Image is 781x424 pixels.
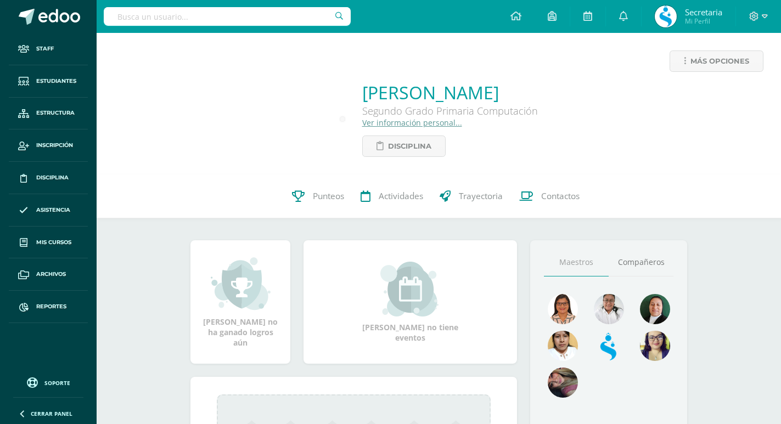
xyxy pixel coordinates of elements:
[685,7,722,18] span: Secretaria
[379,190,423,202] span: Actividades
[548,294,578,324] img: f2c4d5bdd298d4291b7e094bdd95e10f.png
[548,368,578,398] img: dd4f9f5a85a25b2046f1cbec49671790.png
[594,331,624,361] img: c5fe0469be3a46ca47ac08ac60c07671.png
[640,331,670,361] img: d36bf34c497041fd89f62579a074374b.png
[541,190,580,202] span: Contactos
[13,375,83,389] a: Soporte
[9,291,88,323] a: Reportes
[36,270,66,279] span: Archivos
[36,44,54,53] span: Staff
[9,98,88,130] a: Estructura
[9,129,88,162] a: Inscripción
[594,294,624,324] img: 0cff4dfa596be50c094d4c45a6b93976.png
[31,410,72,417] span: Cerrar panel
[459,190,503,202] span: Trayectoria
[544,248,609,276] a: Maestros
[685,16,722,26] span: Mi Perfil
[201,256,279,348] div: [PERSON_NAME] no ha ganado logros aún
[284,174,352,218] a: Punteos
[9,162,88,194] a: Disciplina
[36,173,69,182] span: Disciplina
[431,174,511,218] a: Trayectoria
[640,294,670,324] img: 33bdadbaf66adfa63d82f00816de8fa0.png
[36,77,76,86] span: Estudiantes
[362,135,446,157] a: Disciplina
[380,262,440,316] img: event_small.png
[352,174,431,218] a: Actividades
[211,256,271,311] img: achievement_small.png
[9,258,88,291] a: Archivos
[362,104,538,117] div: Segundo Grado Primaria Computación
[655,5,677,27] img: 7ca4a2cca2c7d0437e787d4b01e06a03.png
[690,51,749,71] span: Más opciones
[511,174,588,218] a: Contactos
[104,7,351,26] input: Busca un usuario...
[36,238,71,247] span: Mis cursos
[9,65,88,98] a: Estudiantes
[44,379,70,387] span: Soporte
[36,141,73,150] span: Inscripción
[670,50,763,72] a: Más opciones
[362,117,462,128] a: Ver información personal...
[36,302,66,311] span: Reportes
[9,194,88,227] a: Asistencia
[9,33,88,65] a: Staff
[36,206,70,214] span: Asistencia
[313,190,344,202] span: Punteos
[609,248,673,276] a: Compañeros
[9,227,88,259] a: Mis cursos
[36,109,75,117] span: Estructura
[388,136,431,156] span: Disciplina
[548,331,578,361] img: 743c221b2f78654ec5bcda6354bedd81.png
[362,81,538,104] a: [PERSON_NAME]
[356,262,465,343] div: [PERSON_NAME] no tiene eventos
